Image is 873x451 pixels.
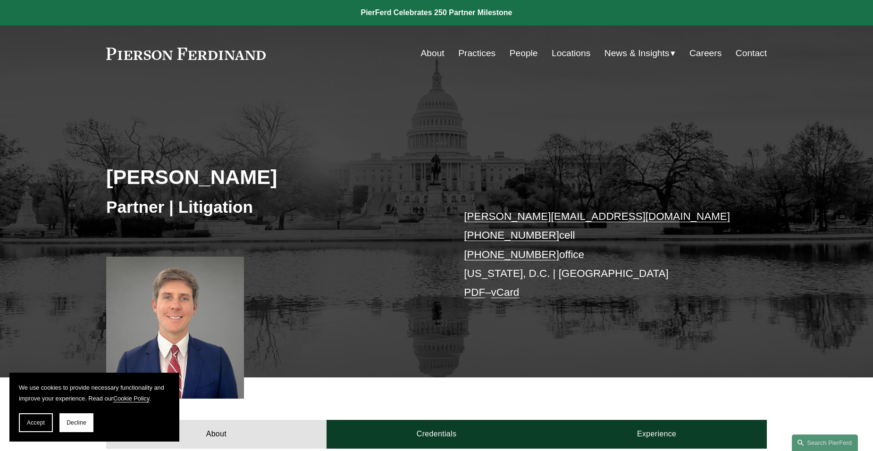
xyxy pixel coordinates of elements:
[792,434,858,451] a: Search this site
[458,44,495,62] a: Practices
[19,382,170,404] p: We use cookies to provide necessary functionality and improve your experience. Read our .
[106,165,436,189] h2: [PERSON_NAME]
[552,44,590,62] a: Locations
[19,413,53,432] button: Accept
[464,229,559,241] a: [PHONE_NUMBER]
[464,210,730,222] a: [PERSON_NAME][EMAIL_ADDRESS][DOMAIN_NAME]
[67,419,86,426] span: Decline
[491,286,520,298] a: vCard
[9,373,179,442] section: Cookie banner
[327,420,547,448] a: Credentials
[464,286,485,298] a: PDF
[510,44,538,62] a: People
[113,395,150,402] a: Cookie Policy
[464,207,739,302] p: cell office [US_STATE], D.C. | [GEOGRAPHIC_DATA] –
[421,44,445,62] a: About
[106,420,327,448] a: About
[106,197,436,217] h3: Partner | Litigation
[604,45,670,62] span: News & Insights
[464,249,559,260] a: [PHONE_NUMBER]
[59,413,93,432] button: Decline
[546,420,767,448] a: Experience
[27,419,45,426] span: Accept
[689,44,722,62] a: Careers
[604,44,676,62] a: folder dropdown
[736,44,767,62] a: Contact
